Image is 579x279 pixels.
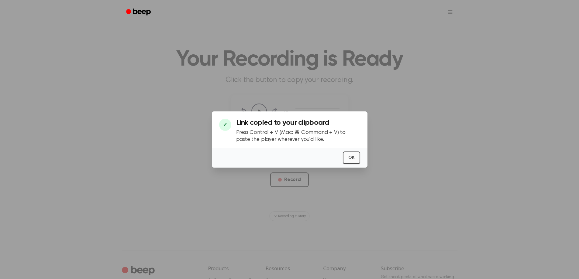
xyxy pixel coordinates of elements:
div: ✔ [219,119,231,131]
button: Open menu [443,5,457,19]
h3: Link copied to your clipboard [236,119,360,127]
a: Beep [122,6,156,18]
button: OK [343,151,360,164]
p: Press Control + V (Mac: ⌘ Command + V) to paste the player wherever you'd like. [236,129,360,143]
